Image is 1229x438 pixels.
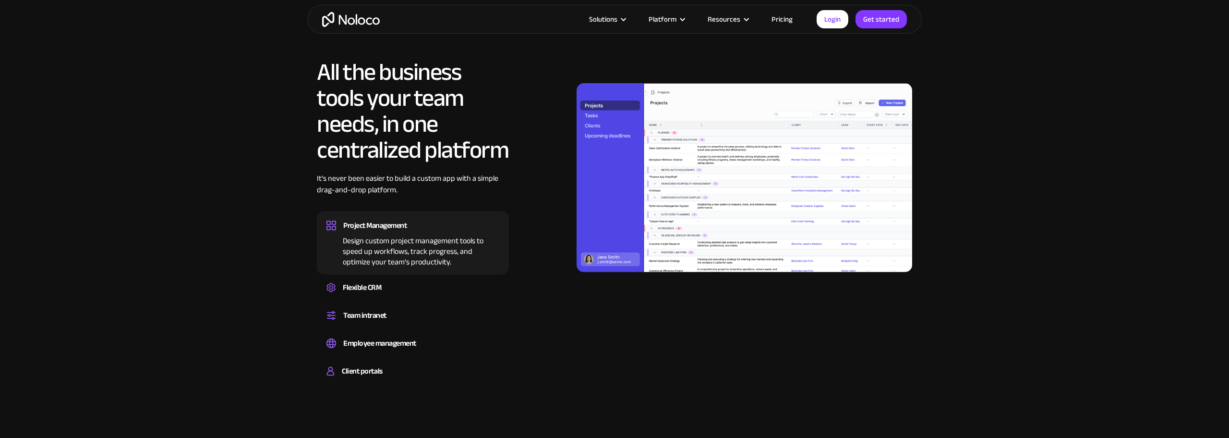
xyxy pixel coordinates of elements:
[326,295,499,298] div: Create a custom CRM that you can adapt to your business’s needs, centralize your workflows, and m...
[317,173,509,210] div: It’s never been easier to build a custom app with a simple drag-and-drop platform.
[326,323,499,325] div: Set up a central space for your team to collaborate, share information, and stay up to date on co...
[759,13,805,25] a: Pricing
[342,364,382,378] div: Client portals
[343,280,381,295] div: Flexible CRM
[696,13,759,25] div: Resources
[708,13,740,25] div: Resources
[855,10,907,28] a: Get started
[326,378,499,381] div: Build a secure, fully-branded, and personalized client portal that lets your customers self-serve.
[343,218,407,233] div: Project Management
[326,233,499,267] div: Design custom project management tools to speed up workflows, track progress, and optimize your t...
[817,10,848,28] a: Login
[317,59,509,163] h2: All the business tools your team needs, in one centralized platform
[343,336,416,350] div: Employee management
[343,308,386,323] div: Team intranet
[326,350,499,353] div: Easily manage employee information, track performance, and handle HR tasks from a single platform.
[589,13,617,25] div: Solutions
[649,13,676,25] div: Platform
[577,13,637,25] div: Solutions
[322,12,380,27] a: home
[637,13,696,25] div: Platform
